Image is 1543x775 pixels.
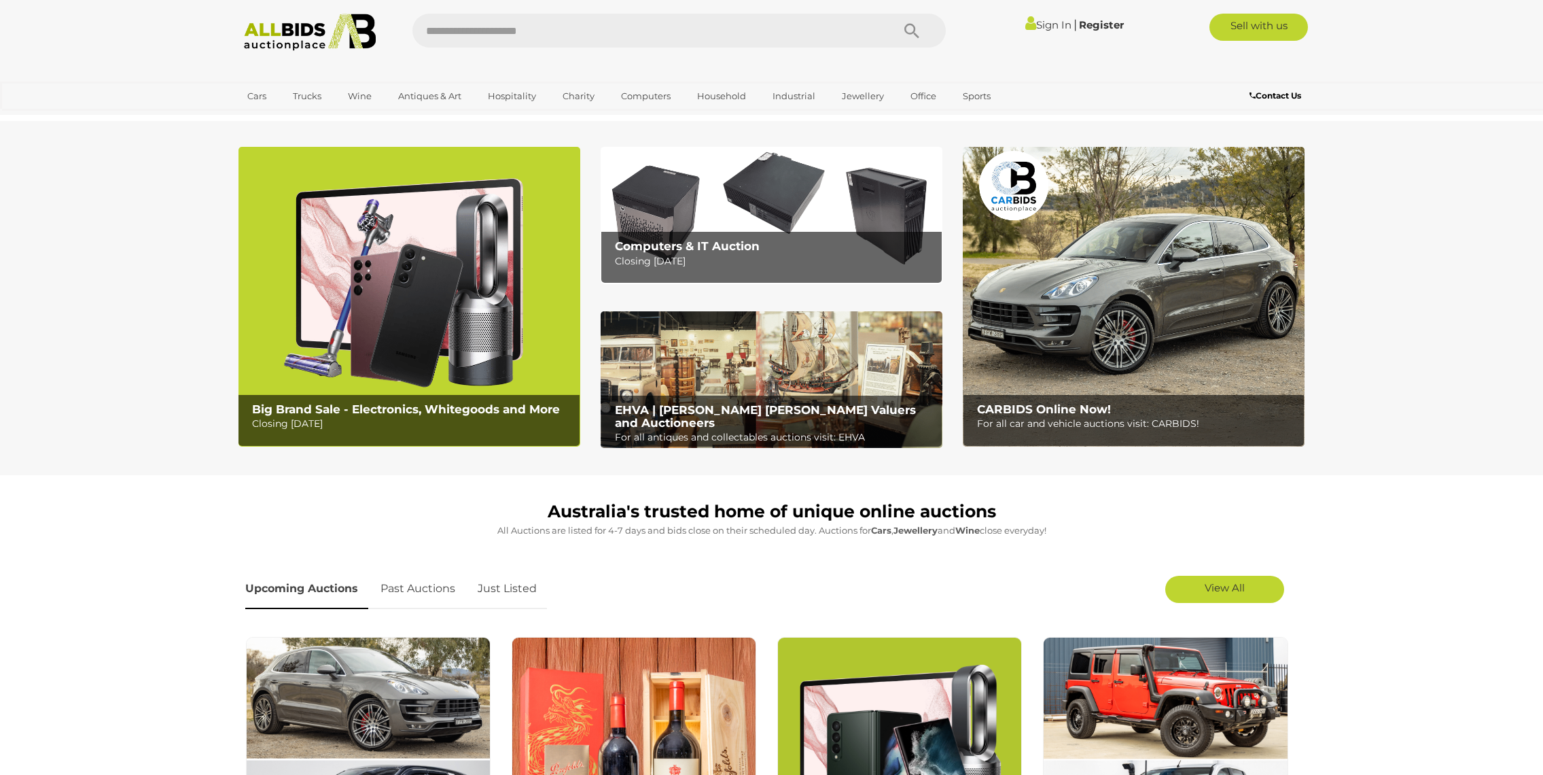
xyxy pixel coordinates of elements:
[833,85,893,107] a: Jewellery
[615,239,760,253] b: Computers & IT Auction
[1209,14,1308,41] a: Sell with us
[893,525,938,536] strong: Jewellery
[479,85,545,107] a: Hospitality
[1165,576,1284,603] a: View All
[245,523,1298,538] p: All Auctions are listed for 4-7 days and bids close on their scheduled day. Auctions for , and cl...
[871,525,891,536] strong: Cars
[238,85,275,107] a: Cars
[601,311,942,449] a: EHVA | Evans Hastings Valuers and Auctioneers EHVA | [PERSON_NAME] [PERSON_NAME] Valuers and Auct...
[963,147,1305,447] a: CARBIDS Online Now! CARBIDS Online Now! For all car and vehicle auctions visit: CARBIDS!
[764,85,824,107] a: Industrial
[284,85,330,107] a: Trucks
[238,147,580,447] a: Big Brand Sale - Electronics, Whitegoods and More Big Brand Sale - Electronics, Whitegoods and Mo...
[1079,18,1124,31] a: Register
[1249,90,1301,101] b: Contact Us
[245,569,368,609] a: Upcoming Auctions
[601,311,942,449] img: EHVA | Evans Hastings Valuers and Auctioneers
[238,147,580,447] img: Big Brand Sale - Electronics, Whitegoods and More
[1025,18,1071,31] a: Sign In
[236,14,384,51] img: Allbids.com.au
[977,415,1297,432] p: For all car and vehicle auctions visit: CARBIDS!
[252,415,572,432] p: Closing [DATE]
[245,502,1298,521] h1: Australia's trusted home of unique online auctions
[389,85,470,107] a: Antiques & Art
[615,403,916,430] b: EHVA | [PERSON_NAME] [PERSON_NAME] Valuers and Auctioneers
[615,429,935,446] p: For all antiques and collectables auctions visit: EHVA
[902,85,945,107] a: Office
[601,147,942,283] a: Computers & IT Auction Computers & IT Auction Closing [DATE]
[339,85,380,107] a: Wine
[467,569,547,609] a: Just Listed
[954,85,999,107] a: Sports
[554,85,603,107] a: Charity
[370,569,465,609] a: Past Auctions
[1249,88,1305,103] a: Contact Us
[1074,17,1077,32] span: |
[878,14,946,48] button: Search
[1205,581,1245,594] span: View All
[601,147,942,283] img: Computers & IT Auction
[688,85,755,107] a: Household
[977,402,1111,416] b: CARBIDS Online Now!
[963,147,1305,447] img: CARBIDS Online Now!
[238,107,353,130] a: [GEOGRAPHIC_DATA]
[955,525,980,536] strong: Wine
[615,253,935,270] p: Closing [DATE]
[612,85,679,107] a: Computers
[252,402,560,416] b: Big Brand Sale - Electronics, Whitegoods and More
